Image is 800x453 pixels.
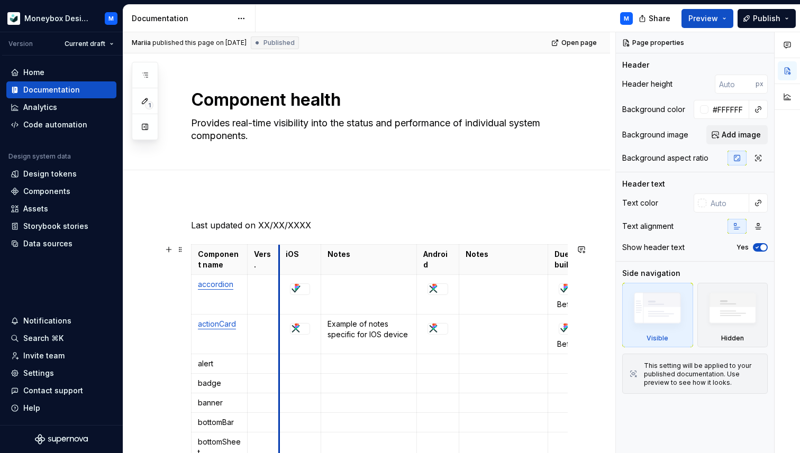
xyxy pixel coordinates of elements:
div: Components [23,186,70,197]
a: Documentation [6,81,116,98]
div: published this page on [DATE] [152,39,247,47]
p: alert [198,358,241,369]
div: Code automation [23,119,87,130]
a: Design tokens [6,165,116,182]
a: Code automation [6,116,116,133]
div: Background aspect ratio [622,153,708,163]
button: Add image [706,125,768,144]
a: Home [6,64,116,81]
a: accordion [198,280,233,289]
p: Component name [198,249,241,270]
button: Publish [738,9,796,28]
a: actionCard [198,319,236,328]
img: 17fa884e-2349-4321-8630-1e4c4b45661a.png [559,323,570,334]
div: Show header text [622,242,685,253]
button: Search ⌘K [6,330,116,347]
p: badge [198,378,241,389]
p: Before EOY [554,299,602,310]
img: bdfbbffa-6c84-4661-be0f-f1c122b31c03.png [290,323,301,334]
div: Moneybox Design System [24,13,92,24]
p: iOS [286,249,314,260]
a: Analytics [6,99,116,116]
div: Documentation [132,13,232,24]
button: Moneybox Design SystemM [2,7,121,30]
textarea: Provides real-time visibility into the status and performance of individual system components. [189,115,566,144]
div: Hidden [697,283,768,347]
span: Current draft [65,40,105,48]
img: 17fa884e-2349-4321-8630-1e4c4b45661a.png [290,284,301,294]
div: Background image [622,130,688,140]
p: Last updated on XX/XX/XXXX [191,219,568,232]
div: This setting will be applied to your published documentation. Use preview to see how it looks. [644,362,761,387]
button: Preview [681,9,733,28]
textarea: Component health [189,87,566,113]
p: banner [198,397,241,408]
div: Assets [23,204,48,214]
a: Invite team [6,347,116,364]
p: Before EOY [554,339,602,349]
button: Help [6,400,116,417]
button: Contact support [6,382,116,399]
a: Storybook stories [6,218,116,235]
span: Open page [561,39,597,47]
button: Notifications [6,312,116,329]
div: Header text [622,179,665,189]
div: Version [8,40,33,48]
img: 17fa884e-2349-4321-8630-1e4c4b45661a.png [559,284,570,294]
button: Share [633,9,677,28]
div: Text color [622,198,658,208]
div: M [108,14,114,23]
div: Search ⌘K [23,333,63,344]
p: Due to be build [554,249,602,270]
p: Android [423,249,452,270]
a: Data sources [6,235,116,252]
div: Contact support [23,385,83,396]
div: Help [23,403,40,413]
div: M [624,14,629,23]
div: Analytics [23,102,57,113]
p: Notes [466,249,541,260]
div: Text alignment [622,221,674,232]
div: Header height [622,79,672,89]
div: Home [23,67,44,78]
a: Open page [548,35,602,50]
p: Vers. [254,249,272,270]
a: Components [6,183,116,200]
div: Visible [622,283,693,347]
div: Background color [622,104,685,115]
div: Hidden [721,334,744,343]
span: Preview [688,13,718,24]
p: px [756,80,763,88]
div: Documentation [23,85,80,95]
div: Settings [23,368,54,378]
div: Design system data [8,152,71,161]
span: Published [263,39,295,47]
span: Add image [722,130,761,140]
label: Yes [737,243,749,252]
a: Assets [6,200,116,217]
div: Design tokens [23,169,77,179]
p: Example of notes specific for IOS device [328,319,410,340]
div: Invite team [23,350,65,361]
div: Side navigation [622,268,680,279]
img: bdfbbffa-6c84-4661-be0f-f1c122b31c03.png [428,284,439,294]
button: Current draft [60,36,119,51]
p: bottomBar [198,417,241,428]
span: Share [649,13,670,24]
span: Publish [753,13,780,24]
input: Auto [706,193,749,212]
div: Storybook stories [23,221,88,232]
img: bdfbbffa-6c84-4661-be0f-f1c122b31c03.png [428,323,439,334]
span: Mariia [132,39,151,47]
input: Auto [715,75,756,94]
div: Header [622,60,649,70]
svg: Supernova Logo [35,434,88,445]
span: 1 [145,101,153,109]
div: Data sources [23,238,72,249]
p: Notes [328,249,410,260]
input: Auto [708,100,749,119]
div: Visible [647,334,668,343]
div: Notifications [23,316,71,326]
a: Settings [6,365,116,382]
